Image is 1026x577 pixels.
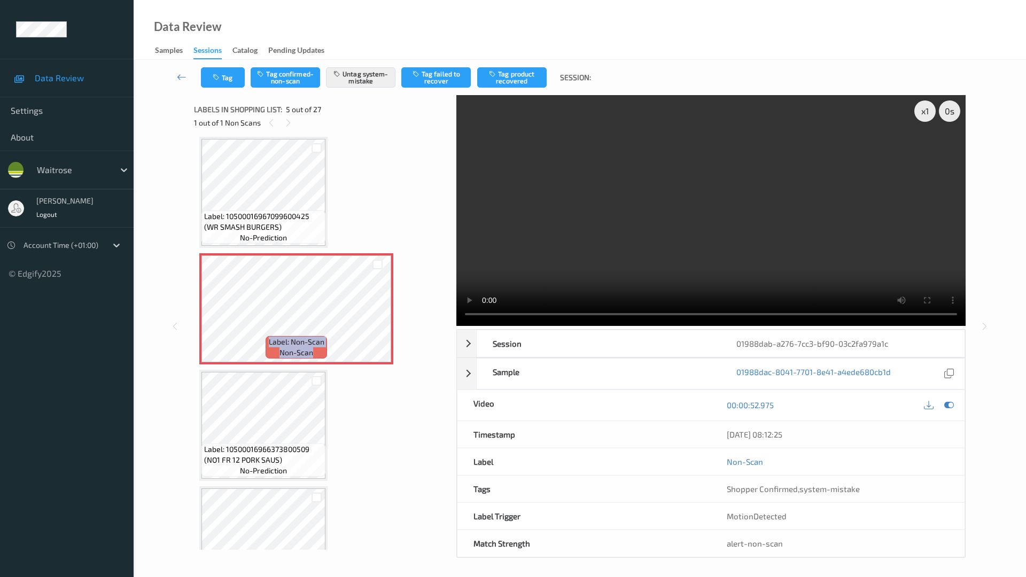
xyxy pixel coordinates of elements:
span: Session: [560,72,591,83]
div: 1 out of 1 Non Scans [194,116,449,129]
span: Label: Non-Scan [269,337,324,347]
span: no-prediction [240,465,287,476]
button: Untag system-mistake [326,67,395,88]
div: Sessions [193,45,222,59]
div: Label [457,448,711,475]
div: Timestamp [457,421,711,448]
div: Match Strength [457,530,711,557]
span: Label: 10500016966373800509 (NO1 FR 12 PORK SAUS) [204,444,323,465]
div: Video [457,390,711,420]
div: Sample01988dac-8041-7701-8e41-a4ede680cb1d [457,358,965,389]
div: Label Trigger [457,503,711,529]
div: [DATE] 08:12:25 [727,429,949,440]
span: , [727,484,860,494]
div: Samples [155,45,183,58]
div: 01988dab-a276-7cc3-bf90-03c2fa979a1c [720,330,965,357]
div: x 1 [914,100,936,122]
div: MotionDetected [711,503,965,529]
a: Non-Scan [727,456,763,467]
span: non-scan [279,347,313,358]
a: Sessions [193,43,232,59]
div: Session [477,330,721,357]
div: Pending Updates [268,45,324,58]
button: Tag confirmed-non-scan [251,67,320,88]
span: Shopper Confirmed [727,484,798,494]
span: Labels in shopping list: [194,104,282,115]
button: Tag [201,67,245,88]
div: Data Review [154,21,221,32]
span: 5 out of 27 [286,104,321,115]
span: Label: 10500016967099600425 (WR SMASH BURGERS) [204,211,323,232]
div: Session01988dab-a276-7cc3-bf90-03c2fa979a1c [457,330,965,357]
div: Catalog [232,45,258,58]
div: Tags [457,475,711,502]
span: no-prediction [240,232,287,243]
div: 0 s [939,100,960,122]
div: alert-non-scan [727,538,949,549]
a: 00:00:52.975 [727,400,774,410]
a: 01988dac-8041-7701-8e41-a4ede680cb1d [736,367,891,381]
a: Samples [155,43,193,58]
a: Pending Updates [268,43,335,58]
button: Tag product recovered [477,67,547,88]
div: Sample [477,358,721,389]
button: Tag failed to recover [401,67,471,88]
span: system-mistake [799,484,860,494]
a: Catalog [232,43,268,58]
